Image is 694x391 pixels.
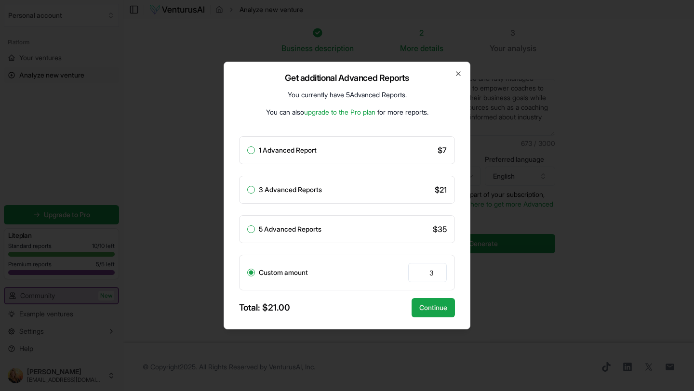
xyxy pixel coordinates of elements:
[435,184,447,195] span: $ 21
[288,90,407,100] p: You currently have 5 Advanced Reports .
[259,186,322,193] label: 3 Advanced Reports
[259,226,321,233] label: 5 Advanced Reports
[259,269,308,276] label: Custom amount
[433,223,447,235] span: $ 35
[239,301,290,314] div: Total: $ 21.00
[285,74,409,82] h2: Get additional Advanced Reports
[266,108,428,116] span: You can also for more reports.
[304,108,375,116] a: upgrade to the Pro plan
[412,298,455,317] button: Continue
[438,144,447,156] span: $ 7
[259,147,317,154] label: 1 Advanced Report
